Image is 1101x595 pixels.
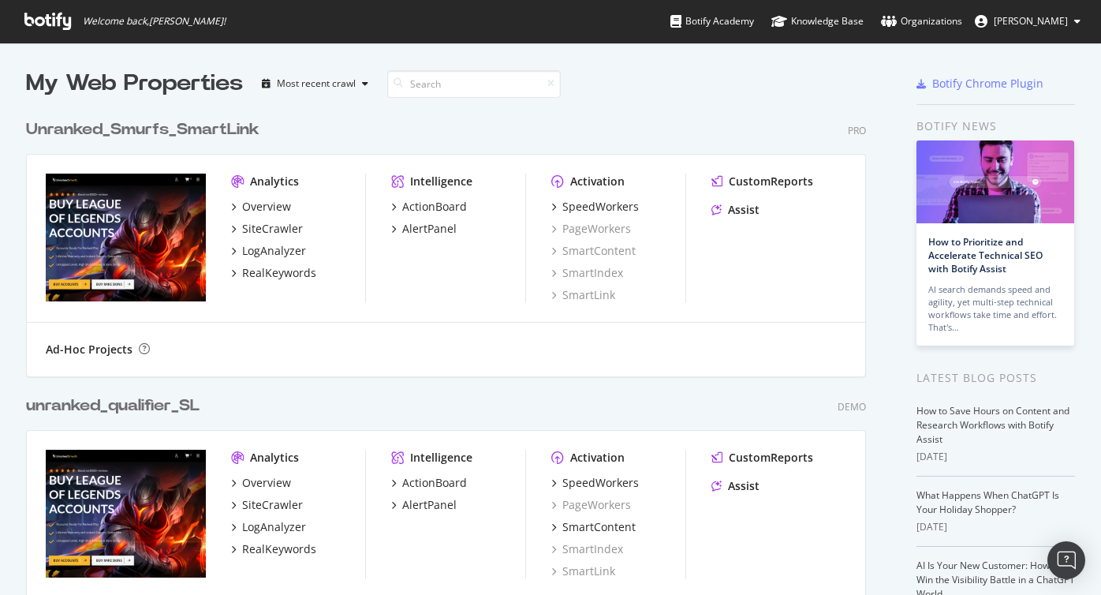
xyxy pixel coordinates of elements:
div: Botify Academy [670,13,754,29]
div: Knowledge Base [771,13,864,29]
button: [PERSON_NAME] [962,9,1093,34]
div: Organizations [881,13,962,29]
span: Welcome back, [PERSON_NAME] ! [83,15,226,28]
div: Open Intercom Messenger [1047,541,1085,579]
span: Khlifi Mayssa [994,14,1068,28]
